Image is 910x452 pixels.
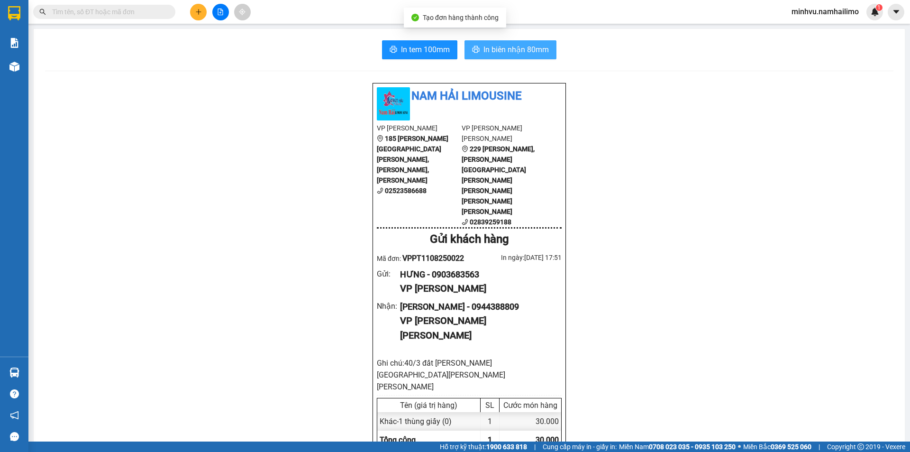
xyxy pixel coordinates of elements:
[543,442,617,452] span: Cung cấp máy in - giấy in:
[738,445,741,449] span: ⚪️
[402,254,464,263] span: VPPT1108250022
[377,357,562,393] div: Ghi chú: 40/3 đất [PERSON_NAME][GEOGRAPHIC_DATA][PERSON_NAME][PERSON_NAME]
[380,417,452,426] span: Khác - 1 thùng giấy (0)
[400,281,554,296] div: VP [PERSON_NAME]
[377,300,400,312] div: Nhận :
[483,44,549,55] span: In biên nhận 80mm
[423,14,499,21] span: Tạo đơn hàng thành công
[440,442,527,452] span: Hỗ trợ kỹ thuật:
[234,4,251,20] button: aim
[217,9,224,15] span: file-add
[771,443,811,451] strong: 0369 525 060
[536,435,559,444] span: 30.000
[488,435,492,444] span: 1
[190,4,207,20] button: plus
[876,4,883,11] sup: 1
[892,8,901,16] span: caret-down
[380,401,478,410] div: Tên (giá trị hàng)
[9,368,19,378] img: warehouse-icon
[400,314,554,343] div: VP [PERSON_NAME] [PERSON_NAME]
[462,146,468,152] span: environment
[819,442,820,452] span: |
[462,123,546,144] li: VP [PERSON_NAME] [PERSON_NAME]
[377,231,562,249] div: Gửi khách hàng
[10,432,19,441] span: message
[8,6,20,20] img: logo-vxr
[10,411,19,420] span: notification
[52,7,164,17] input: Tìm tên, số ĐT hoặc mã đơn
[784,6,866,18] span: minhvu.namhailimo
[464,40,556,59] button: printerIn biên nhận 80mm
[382,40,457,59] button: printerIn tem 100mm
[871,8,879,16] img: icon-new-feature
[212,4,229,20] button: file-add
[411,14,419,21] span: check-circle
[239,9,246,15] span: aim
[649,443,736,451] strong: 0708 023 035 - 0935 103 250
[470,218,511,226] b: 02839259188
[472,46,480,55] span: printer
[877,4,881,11] span: 1
[502,401,559,410] div: Cước món hàng
[377,268,400,280] div: Gửi :
[469,252,562,263] div: In ngày: [DATE] 17:51
[385,187,427,194] b: 02523586688
[377,187,383,194] span: phone
[483,401,497,410] div: SL
[888,4,904,20] button: caret-down
[377,135,448,184] b: 185 [PERSON_NAME][GEOGRAPHIC_DATA][PERSON_NAME], [PERSON_NAME], [PERSON_NAME]
[462,145,535,215] b: 229 [PERSON_NAME], [PERSON_NAME][GEOGRAPHIC_DATA][PERSON_NAME][PERSON_NAME][PERSON_NAME][PERSON_N...
[462,219,468,225] span: phone
[500,412,561,431] div: 30.000
[534,442,536,452] span: |
[377,87,562,105] li: Nam Hải Limousine
[619,442,736,452] span: Miền Nam
[377,252,469,264] div: Mã đơn:
[857,443,864,450] span: copyright
[195,9,202,15] span: plus
[9,38,19,48] img: solution-icon
[481,412,500,431] div: 1
[377,123,462,133] li: VP [PERSON_NAME]
[400,300,554,314] div: [PERSON_NAME] - 0944388809
[380,435,416,444] span: Tổng cộng
[9,62,19,72] img: warehouse-icon
[486,443,527,451] strong: 1900 633 818
[401,44,450,55] span: In tem 100mm
[400,268,554,281] div: HƯNG - 0903683563
[390,46,397,55] span: printer
[377,87,410,120] img: logo.jpg
[10,389,19,398] span: question-circle
[39,9,46,15] span: search
[377,135,383,142] span: environment
[743,442,811,452] span: Miền Bắc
